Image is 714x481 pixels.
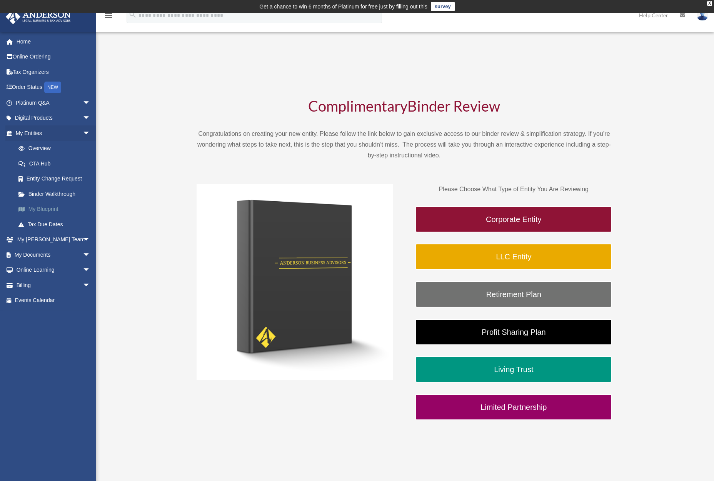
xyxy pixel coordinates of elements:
a: Platinum Q&Aarrow_drop_down [5,95,102,110]
img: User Pic [697,10,708,21]
span: arrow_drop_down [83,125,98,141]
span: Complimentary [308,97,407,115]
a: Online Learningarrow_drop_down [5,262,102,278]
a: My Blueprint [11,202,102,217]
a: Overview [11,141,102,156]
a: Tax Due Dates [11,217,102,232]
a: My Documentsarrow_drop_down [5,247,102,262]
img: Anderson Advisors Platinum Portal [3,9,73,24]
span: arrow_drop_down [83,232,98,248]
i: search [128,10,137,19]
div: NEW [44,82,61,93]
a: Living Trust [415,356,612,382]
span: arrow_drop_down [83,277,98,293]
a: survey [431,2,455,11]
p: Please Choose What Type of Entity You Are Reviewing [415,184,612,195]
i: menu [104,11,113,20]
span: arrow_drop_down [83,95,98,111]
a: Events Calendar [5,293,102,308]
a: Tax Organizers [5,64,102,80]
a: menu [104,13,113,20]
a: Profit Sharing Plan [415,319,612,345]
div: close [707,1,712,6]
a: Home [5,34,102,49]
span: arrow_drop_down [83,262,98,278]
a: LLC Entity [415,244,612,270]
a: Order StatusNEW [5,80,102,95]
div: Get a chance to win 6 months of Platinum for free just by filling out this [259,2,427,11]
p: Congratulations on creating your new entity. Please follow the link below to gain exclusive acces... [197,129,612,161]
a: Billingarrow_drop_down [5,277,102,293]
a: Binder Walkthrough [11,186,98,202]
span: arrow_drop_down [83,247,98,263]
a: My [PERSON_NAME] Teamarrow_drop_down [5,232,102,247]
span: Binder Review [407,97,500,115]
a: Limited Partnership [415,394,612,420]
a: Retirement Plan [415,281,612,307]
a: Digital Productsarrow_drop_down [5,110,102,126]
a: CTA Hub [11,156,102,171]
a: Corporate Entity [415,206,612,232]
span: arrow_drop_down [83,110,98,126]
a: My Entitiesarrow_drop_down [5,125,102,141]
a: Entity Change Request [11,171,102,187]
a: Online Ordering [5,49,102,65]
